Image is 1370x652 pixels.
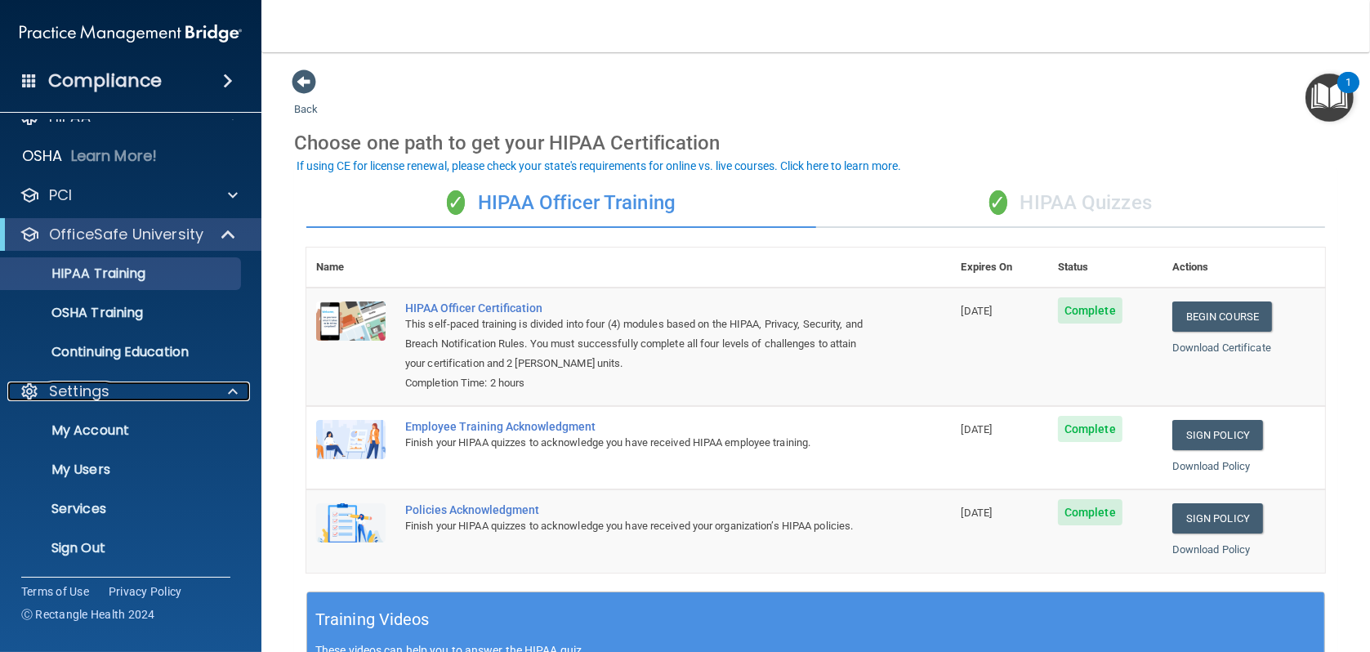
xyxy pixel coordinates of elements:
[294,83,318,115] a: Back
[20,225,237,244] a: OfficeSafe University
[1162,248,1325,288] th: Actions
[11,422,234,439] p: My Account
[405,373,870,393] div: Completion Time: 2 hours
[1058,297,1122,324] span: Complete
[315,605,430,634] h5: Training Videos
[11,540,234,556] p: Sign Out
[11,305,143,321] p: OSHA Training
[1172,420,1263,450] a: Sign Policy
[1172,460,1251,472] a: Download Policy
[405,516,870,536] div: Finish your HIPAA quizzes to acknowledge you have received your organization’s HIPAA policies.
[71,146,158,166] p: Learn More!
[1345,83,1351,104] div: 1
[405,433,870,453] div: Finish your HIPAA quizzes to acknowledge you have received HIPAA employee training.
[20,185,238,205] a: PCI
[294,158,904,174] button: If using CE for license renewal, please check your state's requirements for online vs. live cours...
[11,462,234,478] p: My Users
[962,305,993,317] span: [DATE]
[447,190,465,215] span: ✓
[1058,499,1122,525] span: Complete
[294,119,1337,167] div: Choose one path to get your HIPAA Certification
[20,17,242,50] img: PMB logo
[405,315,870,373] div: This self-paced training is divided into four (4) modules based on the HIPAA, Privacy, Security, ...
[1172,342,1271,354] a: Download Certificate
[1172,503,1263,534] a: Sign Policy
[48,69,162,92] h4: Compliance
[962,507,993,519] span: [DATE]
[11,266,145,282] p: HIPAA Training
[405,420,870,433] div: Employee Training Acknowledgment
[20,382,238,401] a: Settings
[49,225,203,244] p: OfficeSafe University
[22,146,63,166] p: OSHA
[1087,537,1350,601] iframe: Drift Widget Chat Controller
[816,179,1326,228] div: HIPAA Quizzes
[1048,248,1162,288] th: Status
[306,248,395,288] th: Name
[1305,74,1354,122] button: Open Resource Center, 1 new notification
[405,301,870,315] a: HIPAA Officer Certification
[297,160,901,172] div: If using CE for license renewal, please check your state's requirements for online vs. live cours...
[1172,301,1272,332] a: Begin Course
[49,185,72,205] p: PCI
[11,501,234,517] p: Services
[962,423,993,435] span: [DATE]
[989,190,1007,215] span: ✓
[21,606,155,623] span: Ⓒ Rectangle Health 2024
[1058,416,1122,442] span: Complete
[109,583,182,600] a: Privacy Policy
[11,344,234,360] p: Continuing Education
[952,248,1048,288] th: Expires On
[49,382,109,401] p: Settings
[306,179,816,228] div: HIPAA Officer Training
[21,583,89,600] a: Terms of Use
[405,503,870,516] div: Policies Acknowledgment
